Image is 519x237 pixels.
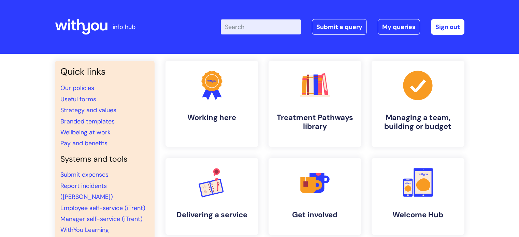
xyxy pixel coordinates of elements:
a: Sign out [431,19,464,35]
a: My queries [378,19,420,35]
a: Managing a team, building or budget [372,61,464,147]
a: Report incidents ([PERSON_NAME]) [60,182,113,201]
a: Employee self-service (iTrent) [60,204,145,212]
h4: Managing a team, building or budget [377,113,459,131]
p: info hub [113,21,135,32]
a: Pay and benefits [60,139,107,147]
h4: Get involved [274,210,356,219]
a: Manager self-service (iTrent) [60,215,143,223]
a: Branded templates [60,117,115,125]
a: Useful forms [60,95,96,103]
input: Search [221,19,301,34]
a: Submit expenses [60,171,109,179]
a: WithYou Learning [60,226,109,234]
a: Submit a query [312,19,367,35]
h3: Quick links [60,66,149,77]
h4: Treatment Pathways library [274,113,356,131]
a: Working here [165,61,258,147]
div: | - [221,19,464,35]
h4: Systems and tools [60,154,149,164]
a: Welcome Hub [372,158,464,235]
a: Strategy and values [60,106,116,114]
h4: Delivering a service [171,210,253,219]
h4: Working here [171,113,253,122]
a: Delivering a service [165,158,258,235]
a: Get involved [269,158,361,235]
a: Treatment Pathways library [269,61,361,147]
a: Wellbeing at work [60,128,111,136]
h4: Welcome Hub [377,210,459,219]
a: Our policies [60,84,94,92]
